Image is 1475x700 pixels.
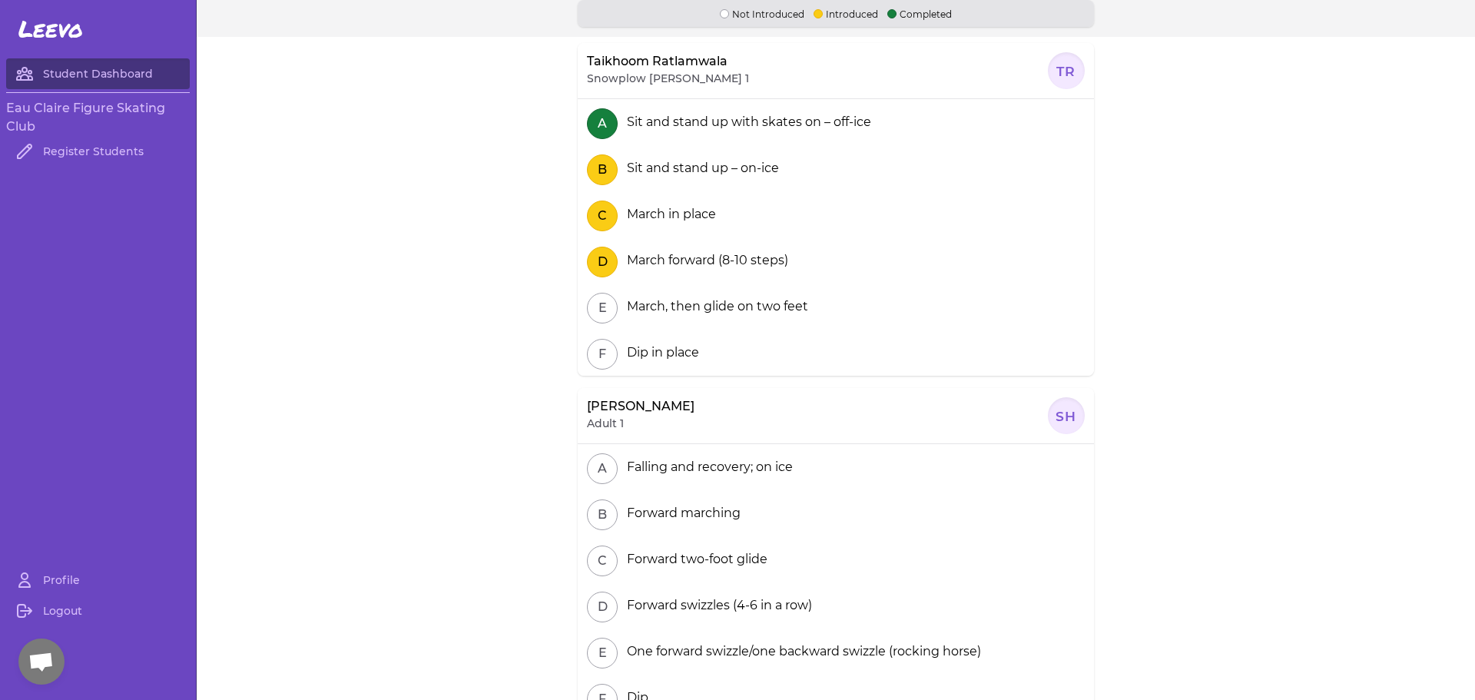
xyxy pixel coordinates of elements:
[6,565,190,595] a: Profile
[587,247,618,277] button: D
[6,58,190,89] a: Student Dashboard
[621,113,871,131] div: Sit and stand up with skates on – off-ice
[621,642,981,661] div: One forward swizzle/one backward swizzle (rocking horse)
[587,499,618,530] button: B
[887,6,952,21] p: Completed
[621,251,788,270] div: March forward (8-10 steps)
[6,99,190,136] h3: Eau Claire Figure Skating Club
[621,343,699,362] div: Dip in place
[621,205,716,224] div: March in place
[621,550,767,569] div: Forward two-foot glide
[587,416,624,431] p: Adult 1
[621,504,741,523] div: Forward marching
[6,595,190,626] a: Logout
[587,397,694,416] p: [PERSON_NAME]
[587,293,618,323] button: E
[587,453,618,484] button: A
[6,136,190,167] a: Register Students
[587,154,618,185] button: B
[587,638,618,668] button: E
[587,546,618,576] button: C
[587,201,618,231] button: C
[621,159,779,177] div: Sit and stand up – on-ice
[587,592,618,622] button: D
[587,52,728,71] p: Taikhoom Ratlamwala
[720,6,804,21] p: Not Introduced
[587,339,618,370] button: F
[814,6,878,21] p: Introduced
[587,108,618,139] button: A
[18,639,65,685] a: Open chat
[621,297,808,316] div: March, then glide on two feet
[621,458,793,476] div: Falling and recovery; on ice
[621,596,812,615] div: Forward swizzles (4-6 in a row)
[18,15,83,43] span: Leevo
[587,71,749,86] p: Snowplow [PERSON_NAME] 1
